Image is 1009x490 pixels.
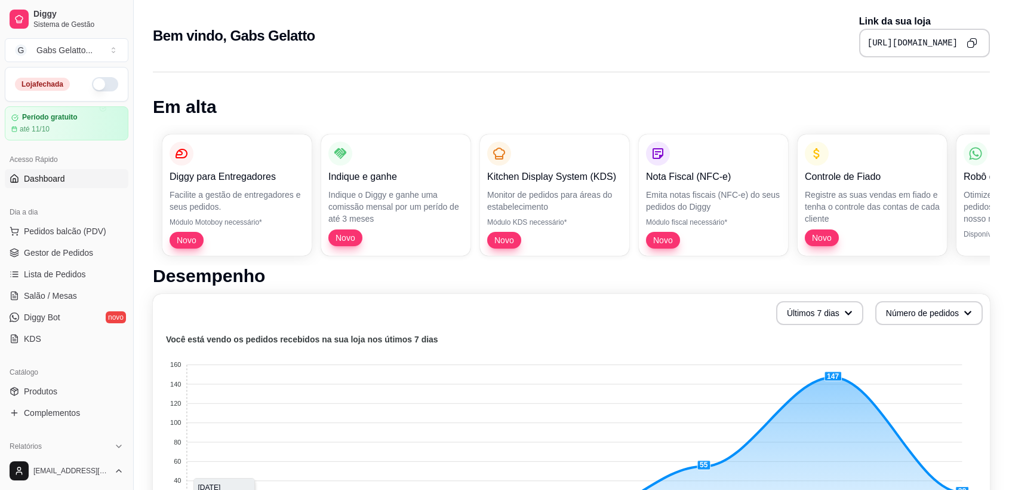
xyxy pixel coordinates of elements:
[24,311,60,323] span: Diggy Bot
[5,169,128,188] a: Dashboard
[331,232,360,244] span: Novo
[5,457,128,485] button: [EMAIL_ADDRESS][DOMAIN_NAME]
[805,189,940,225] p: Registre as suas vendas em fiado e tenha o controle das contas de cada cliente
[22,113,78,122] article: Período gratuito
[798,134,947,256] button: Controle de FiadoRegistre as suas vendas em fiado e tenha o controle das contas de cada clienteNovo
[24,290,77,302] span: Salão / Mesas
[5,329,128,348] a: KDS
[646,218,781,227] p: Módulo fiscal necessário*
[5,363,128,382] div: Catálogo
[5,265,128,284] a: Lista de Pedidos
[172,234,201,246] span: Novo
[170,218,304,227] p: Módulo Motoboy necessário*
[170,170,304,184] p: Diggy para Entregadores
[33,9,124,20] span: Diggy
[24,247,93,259] span: Gestor de Pedidos
[174,439,181,446] tspan: 80
[24,268,86,280] span: Lista de Pedidos
[5,243,128,262] a: Gestor de Pedidos
[639,134,788,256] button: Nota Fiscal (NFC-e)Emita notas fiscais (NFC-e) do seus pedidos do DiggyMódulo fiscal necessário*Novo
[170,361,181,368] tspan: 160
[646,189,781,213] p: Emita notas fiscais (NFC-e) do seus pedidos do Diggy
[648,234,678,246] span: Novo
[5,382,128,401] a: Produtos
[153,26,315,45] h2: Bem vindo, Gabs Gelatto
[15,44,27,56] span: G
[962,33,982,53] button: Copy to clipboard
[33,466,109,476] span: [EMAIL_ADDRESS][DOMAIN_NAME]
[5,38,128,62] button: Select a team
[5,403,128,422] a: Complementos
[5,203,128,222] div: Dia a dia
[24,333,41,345] span: KDS
[10,442,42,451] span: Relatórios
[5,308,128,327] a: Diggy Botnovo
[15,78,70,91] div: Loja fechada
[5,5,128,33] a: DiggySistema de Gestão
[20,124,50,134] article: até 11/10
[92,77,118,91] button: Alterar Status
[487,170,622,184] p: Kitchen Display System (KDS)
[36,44,93,56] div: Gabs Gelatto ...
[5,106,128,140] a: Período gratuitoaté 11/10
[170,419,181,426] tspan: 100
[490,234,519,246] span: Novo
[170,400,181,407] tspan: 120
[174,458,181,465] tspan: 60
[868,37,958,49] pre: [URL][DOMAIN_NAME]
[162,134,312,256] button: Diggy para EntregadoresFacilite a gestão de entregadores e seus pedidos.Módulo Motoboy necessário...
[166,335,438,344] text: Você está vendo os pedidos recebidos na sua loja nos útimos 7 dias
[807,232,836,244] span: Novo
[170,381,181,388] tspan: 140
[24,407,80,419] span: Complementos
[153,265,990,287] h1: Desempenho
[487,189,622,213] p: Monitor de pedidos para áreas do estabelecimento
[5,286,128,305] a: Salão / Mesas
[328,170,463,184] p: Indique e ganhe
[480,134,629,256] button: Kitchen Display System (KDS)Monitor de pedidos para áreas do estabelecimentoMódulo KDS necessário...
[174,477,181,484] tspan: 40
[153,96,990,118] h1: Em alta
[776,301,863,325] button: Últimos 7 dias
[875,301,983,325] button: Número de pedidos
[321,134,470,256] button: Indique e ganheIndique o Diggy e ganhe uma comissão mensal por um perído de até 3 mesesNovo
[859,14,990,29] p: Link da sua loja
[5,150,128,169] div: Acesso Rápido
[24,225,106,237] span: Pedidos balcão (PDV)
[24,385,57,397] span: Produtos
[328,189,463,225] p: Indique o Diggy e ganhe uma comissão mensal por um perído de até 3 meses
[805,170,940,184] p: Controle de Fiado
[5,222,128,241] button: Pedidos balcão (PDV)
[170,189,304,213] p: Facilite a gestão de entregadores e seus pedidos.
[33,20,124,29] span: Sistema de Gestão
[646,170,781,184] p: Nota Fiscal (NFC-e)
[24,173,65,185] span: Dashboard
[487,218,622,227] p: Módulo KDS necessário*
